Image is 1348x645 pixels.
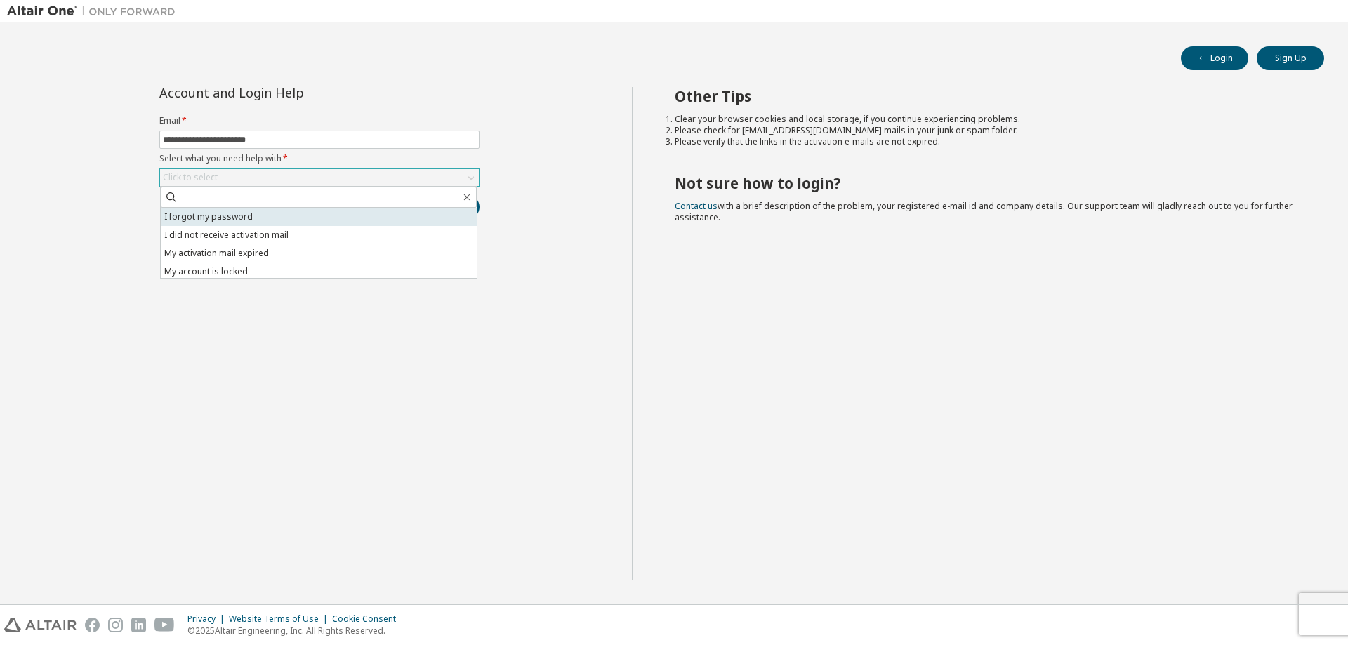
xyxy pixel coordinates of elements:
[108,618,123,632] img: instagram.svg
[187,613,229,625] div: Privacy
[159,153,480,164] label: Select what you need help with
[229,613,332,625] div: Website Terms of Use
[1181,46,1248,70] button: Login
[1257,46,1324,70] button: Sign Up
[4,618,77,632] img: altair_logo.svg
[675,136,1300,147] li: Please verify that the links in the activation e-mails are not expired.
[675,200,718,212] a: Contact us
[159,115,480,126] label: Email
[675,114,1300,125] li: Clear your browser cookies and local storage, if you continue experiencing problems.
[675,200,1293,223] span: with a brief description of the problem, your registered e-mail id and company details. Our suppo...
[675,125,1300,136] li: Please check for [EMAIL_ADDRESS][DOMAIN_NAME] mails in your junk or spam folder.
[159,87,416,98] div: Account and Login Help
[675,87,1300,105] h2: Other Tips
[675,174,1300,192] h2: Not sure how to login?
[7,4,183,18] img: Altair One
[332,613,404,625] div: Cookie Consent
[163,172,218,183] div: Click to select
[131,618,146,632] img: linkedin.svg
[154,618,175,632] img: youtube.svg
[187,625,404,637] p: © 2025 Altair Engineering, Inc. All Rights Reserved.
[160,169,479,186] div: Click to select
[85,618,100,632] img: facebook.svg
[161,208,477,226] li: I forgot my password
